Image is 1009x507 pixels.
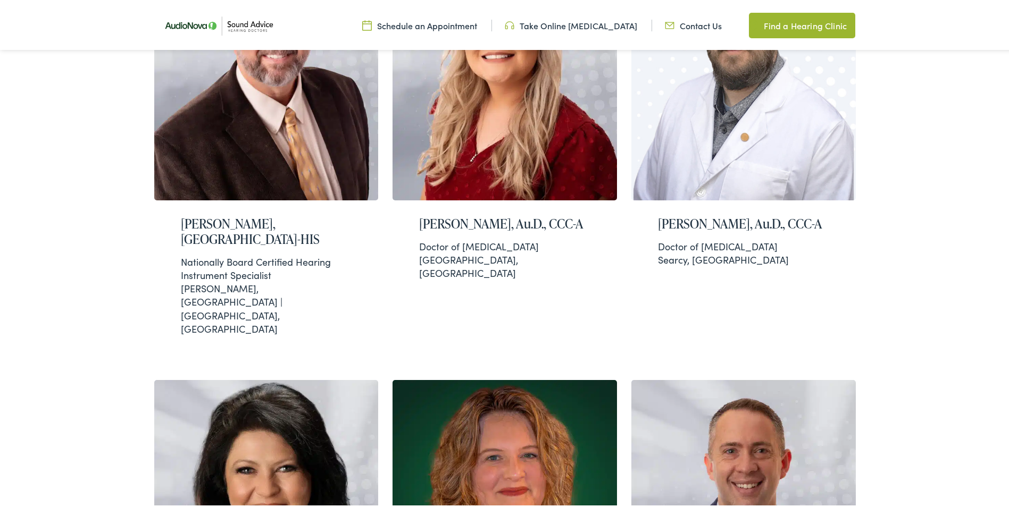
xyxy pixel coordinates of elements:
a: Schedule an Appointment [362,18,477,29]
div: [GEOGRAPHIC_DATA], [GEOGRAPHIC_DATA] [419,238,590,278]
img: Icon representing mail communication in a unique green color, indicative of contact or communicat... [665,18,674,29]
h2: [PERSON_NAME], [GEOGRAPHIC_DATA]-HIS [181,214,352,245]
a: Find a Hearing Clinic [749,11,855,36]
h2: [PERSON_NAME], Au.D., CCC-A [419,214,590,230]
div: Searcy, [GEOGRAPHIC_DATA] [658,238,829,264]
a: Take Online [MEDICAL_DATA] [505,18,637,29]
img: Map pin icon in a unique green color, indicating location-related features or services. [749,17,758,30]
div: Doctor of [MEDICAL_DATA] [419,238,590,251]
a: Contact Us [665,18,722,29]
h2: [PERSON_NAME], Au.D., CCC-A [658,214,829,230]
div: Doctor of [MEDICAL_DATA] [658,238,829,251]
div: Nationally Board Certified Hearing Instrument Specialist [181,253,352,280]
img: Headphone icon in a unique green color, suggesting audio-related services or features. [505,18,514,29]
img: Calendar icon in a unique green color, symbolizing scheduling or date-related features. [362,18,372,29]
div: [PERSON_NAME], [GEOGRAPHIC_DATA] | [GEOGRAPHIC_DATA], [GEOGRAPHIC_DATA] [181,253,352,333]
